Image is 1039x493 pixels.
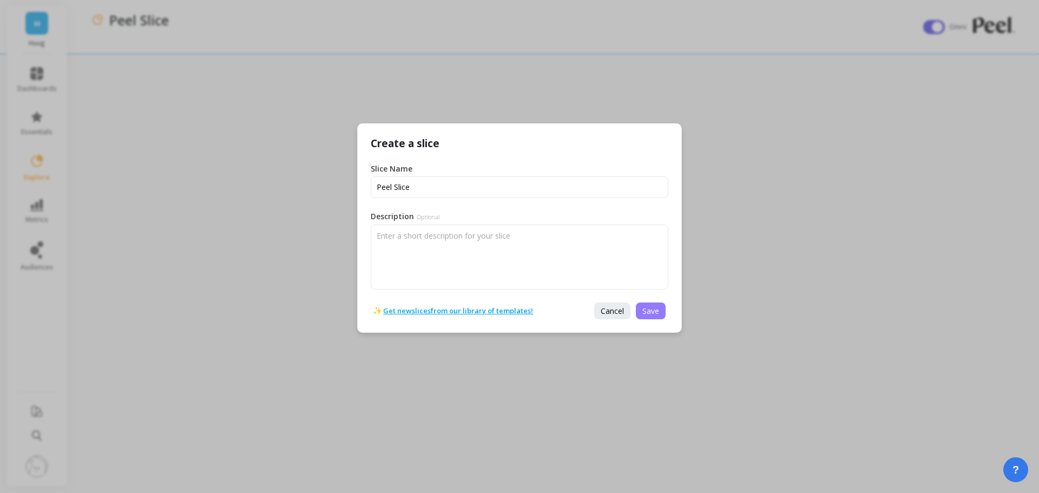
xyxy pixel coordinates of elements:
label: Slice Name [371,163,431,174]
button: ? [1003,457,1028,482]
span: ? [1012,462,1019,477]
input: Untitled Slice [371,176,668,198]
a: Get new slices from our library of templates! [383,305,533,316]
span: ✨ [373,305,382,316]
p: Create a slice [371,136,439,150]
button: Save [636,303,666,319]
span: Save [642,306,659,316]
span: Cancel [601,306,624,316]
button: Cancel [594,303,630,319]
span: Optional [417,213,439,221]
label: Description [371,211,439,222]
